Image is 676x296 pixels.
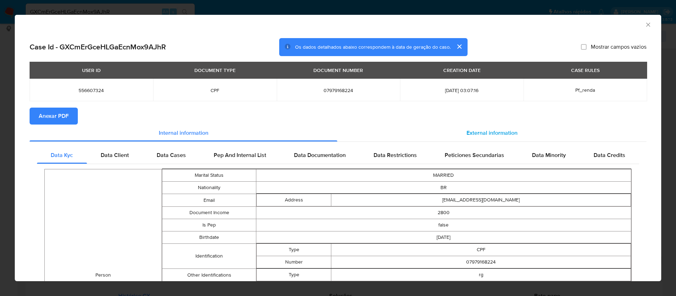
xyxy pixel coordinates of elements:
td: BR [256,181,631,194]
td: Identification [162,243,256,268]
td: Birthdate [162,231,256,243]
td: Type [256,243,331,256]
span: Internal information [159,129,208,137]
span: Data Credits [594,151,625,159]
button: Fechar a janela [645,21,651,28]
span: External information [467,129,518,137]
td: MARRIED [256,169,631,181]
span: Data Client [101,151,129,159]
td: Marital Status [162,169,256,181]
span: Pf_renda [575,86,595,93]
td: Is Pep [162,219,256,231]
span: Data Documentation [294,151,346,159]
td: Type [256,268,331,281]
td: Nationality [162,181,256,194]
td: CPF [331,243,631,256]
span: Mostrar campos vazios [591,43,646,50]
span: Data Minority [532,151,566,159]
span: Anexar PDF [39,108,69,124]
span: [DATE] 03:07:16 [408,87,515,93]
td: false [256,219,631,231]
span: Peticiones Secundarias [445,151,504,159]
td: Document Income [162,206,256,219]
td: rg [331,268,631,281]
span: Data Restrictions [374,151,417,159]
td: 2800 [256,206,631,219]
div: closure-recommendation-modal [15,15,661,281]
span: Os dados detalhados abaixo correspondem à data de geração do caso. [295,43,451,50]
td: 07979168224 [331,256,631,268]
td: [DATE] [256,231,631,243]
div: DOCUMENT NUMBER [309,64,367,76]
td: Address [256,194,331,206]
input: Mostrar campos vazios [581,44,587,50]
span: Data Kyc [51,151,73,159]
span: 556607324 [38,87,145,93]
td: Email [162,194,256,206]
div: Detailed internal info [37,147,639,164]
span: Pep And Internal List [214,151,266,159]
div: CREATION DATE [439,64,485,76]
div: DOCUMENT TYPE [190,64,240,76]
button: cerrar [451,38,468,55]
div: USER ID [78,64,105,76]
span: CPF [162,87,268,93]
div: CASE RULES [567,64,604,76]
span: 07979168224 [285,87,392,93]
td: Number [256,256,331,268]
td: [EMAIL_ADDRESS][DOMAIN_NAME] [331,194,631,206]
td: Other Identifications [162,268,256,281]
button: Anexar PDF [30,108,78,125]
div: Detailed info [30,125,646,141]
span: Data Cases [157,151,186,159]
h2: Case Id - GXCmErGceHLGaEcnMox9AJhR [30,42,166,52]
